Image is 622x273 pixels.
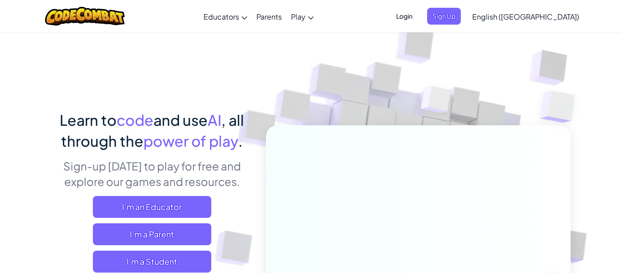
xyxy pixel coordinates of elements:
span: AI [208,111,221,129]
a: I'm a Parent [93,223,211,245]
img: Overlap cubes [404,68,469,136]
img: Overlap cubes [522,68,601,145]
button: Login [391,8,418,25]
span: English ([GEOGRAPHIC_DATA]) [472,12,579,21]
a: Parents [252,4,286,29]
p: Sign-up [DATE] to play for free and explore our games and resources. [51,158,252,189]
a: Educators [199,4,252,29]
img: CodeCombat logo [45,7,125,26]
span: Learn to [60,111,117,129]
span: power of play [143,132,238,150]
button: Sign Up [427,8,461,25]
a: Play [286,4,318,29]
span: . [238,132,243,150]
span: and use [153,111,208,129]
span: Play [291,12,306,21]
span: Educators [204,12,239,21]
a: I'm an Educator [93,196,211,218]
button: I'm a Student [93,251,211,273]
span: code [117,111,153,129]
a: English ([GEOGRAPHIC_DATA]) [468,4,584,29]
